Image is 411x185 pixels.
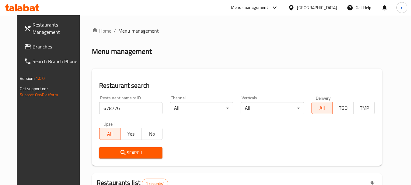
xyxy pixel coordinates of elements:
[19,54,85,69] a: Search Branch Phone
[354,102,375,114] button: TMP
[335,104,351,112] span: TGO
[314,104,330,112] span: All
[114,27,116,34] li: /
[103,122,115,126] label: Upsell
[104,149,158,157] span: Search
[99,81,375,90] h2: Restaurant search
[92,47,152,56] h2: Menu management
[356,104,372,112] span: TMP
[99,128,120,140] button: All
[401,4,402,11] span: r
[33,21,81,36] span: Restaurants Management
[120,128,141,140] button: Yes
[241,102,304,114] div: All
[297,4,337,11] div: [GEOGRAPHIC_DATA]
[316,96,331,100] label: Delivery
[19,17,85,39] a: Restaurants Management
[36,74,45,82] span: 1.0.0
[99,147,163,158] button: Search
[333,102,354,114] button: TGO
[170,102,233,114] div: All
[312,102,333,114] button: All
[20,74,35,82] span: Version:
[123,130,139,138] span: Yes
[20,91,58,99] a: Support.OpsPlatform
[92,27,382,34] nav: breadcrumb
[19,39,85,54] a: Branches
[20,85,48,93] span: Get support on:
[33,43,81,50] span: Branches
[99,102,163,114] input: Search for restaurant name or ID..
[144,130,160,138] span: No
[141,128,162,140] button: No
[118,27,159,34] span: Menu management
[102,130,118,138] span: All
[33,58,81,65] span: Search Branch Phone
[231,4,268,11] div: Menu-management
[92,27,111,34] a: Home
